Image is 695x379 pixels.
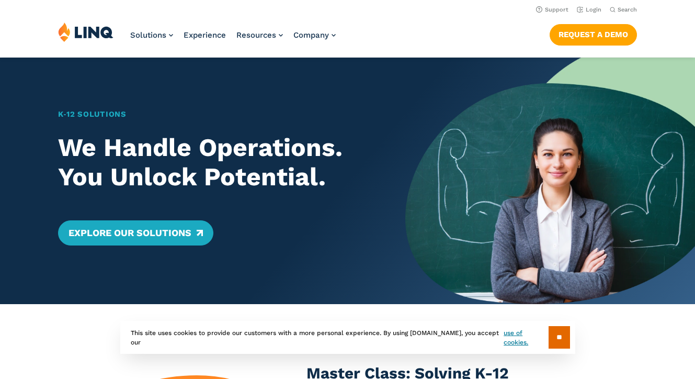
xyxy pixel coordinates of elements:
h1: K‑12 Solutions [58,108,377,120]
span: Solutions [130,30,166,40]
img: LINQ | K‑12 Software [58,22,113,42]
a: Experience [184,30,226,40]
a: Login [577,6,601,13]
button: Open Search Bar [610,6,637,14]
a: Explore Our Solutions [58,220,213,246]
div: This site uses cookies to provide our customers with a more personal experience. By using [DOMAIN... [120,321,575,354]
a: Solutions [130,30,173,40]
a: Request a Demo [550,24,637,45]
img: Home Banner [405,58,695,304]
nav: Primary Navigation [130,22,336,57]
span: Company [293,30,329,40]
span: Resources [236,30,276,40]
nav: Button Navigation [550,22,637,45]
a: Support [536,6,568,13]
h2: We Handle Operations. You Unlock Potential. [58,133,377,191]
a: Resources [236,30,283,40]
a: use of cookies. [504,328,548,347]
span: Search [618,6,637,13]
a: Company [293,30,336,40]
